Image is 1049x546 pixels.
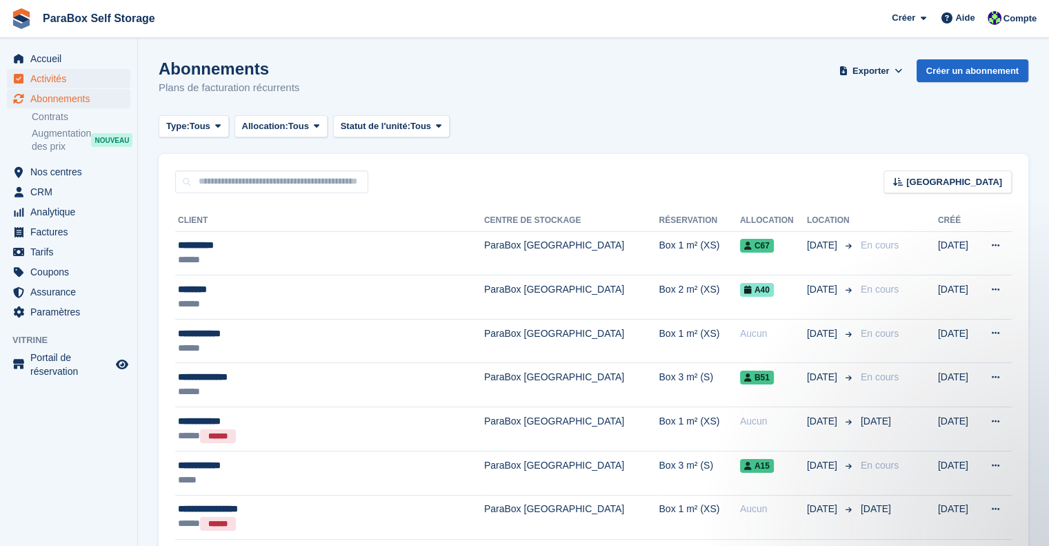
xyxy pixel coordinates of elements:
[938,451,976,496] td: [DATE]
[484,407,659,451] td: ParaBox [GEOGRAPHIC_DATA]
[740,239,774,253] span: C67
[7,202,130,222] a: menu
[30,222,113,242] span: Factures
[807,210,855,232] th: Location
[861,371,899,382] span: En cours
[30,69,113,88] span: Activités
[861,460,899,471] span: En cours
[861,416,891,427] span: [DATE]
[7,351,130,378] a: menu
[30,89,113,108] span: Abonnements
[7,302,130,322] a: menu
[659,451,739,496] td: Box 3 m² (S)
[30,282,113,302] span: Assurance
[159,80,299,96] p: Plans de facturation récurrents
[938,407,976,451] td: [DATE]
[484,231,659,275] td: ParaBox [GEOGRAPHIC_DATA]
[7,222,130,242] a: menu
[938,210,976,232] th: Créé
[659,319,739,363] td: Box 1 m² (XS)
[861,240,899,251] span: En cours
[659,210,739,232] th: Réservation
[7,162,130,182] a: menu
[30,242,113,262] span: Tarifs
[659,407,739,451] td: Box 1 m² (XS)
[12,333,137,347] span: Vitrine
[484,275,659,320] td: ParaBox [GEOGRAPHIC_DATA]
[740,502,807,516] div: Aucun
[955,11,975,25] span: Aide
[861,503,891,514] span: [DATE]
[659,275,739,320] td: Box 2 m² (XS)
[30,202,113,222] span: Analytique
[333,115,450,138] button: Statut de l'unité: Tous
[37,7,161,30] a: ParaBox Self Storage
[30,182,113,202] span: CRM
[938,275,976,320] td: [DATE]
[484,319,659,363] td: ParaBox [GEOGRAPHIC_DATA]
[484,363,659,407] td: ParaBox [GEOGRAPHIC_DATA]
[175,210,484,232] th: Client
[7,49,130,68] a: menu
[11,8,32,29] img: stora-icon-8386f47178a22dfd0bd8f6a31ec36ba5ce8667c1dd55bd0f319d3a0aa187defe.svg
[32,127,91,153] span: Augmentation des prix
[159,59,299,78] h1: Abonnements
[861,284,899,295] span: En cours
[892,11,915,25] span: Créer
[659,363,739,407] td: Box 3 m² (S)
[190,119,210,133] span: Tous
[906,175,1002,189] span: [GEOGRAPHIC_DATA]
[740,326,807,341] div: Aucun
[807,502,840,516] span: [DATE]
[288,119,309,133] span: Tous
[807,282,840,297] span: [DATE]
[234,115,328,138] button: Allocation: Tous
[484,495,659,539] td: ParaBox [GEOGRAPHIC_DATA]
[32,126,130,154] a: Augmentation des prix NOUVEAU
[166,119,190,133] span: Type:
[30,302,113,322] span: Paramètres
[740,371,774,384] span: B51
[938,363,976,407] td: [DATE]
[7,182,130,202] a: menu
[114,356,130,373] a: Boutique d'aperçu
[7,69,130,88] a: menu
[484,451,659,496] td: ParaBox [GEOGRAPHIC_DATA]
[242,119,288,133] span: Allocation:
[740,210,807,232] th: Allocation
[7,262,130,282] a: menu
[988,11,1001,25] img: Tess Bédat
[852,64,889,78] span: Exporter
[938,495,976,539] td: [DATE]
[410,119,431,133] span: Tous
[32,110,130,124] a: Contrats
[7,89,130,108] a: menu
[159,115,229,138] button: Type: Tous
[740,459,774,473] span: A15
[30,351,113,378] span: Portail de réservation
[484,210,659,232] th: Centre de stockage
[30,162,113,182] span: Nos centres
[30,49,113,68] span: Accueil
[807,414,840,429] span: [DATE]
[807,370,840,384] span: [DATE]
[7,242,130,262] a: menu
[740,283,774,297] span: A40
[917,59,1028,82] a: Créer un abonnement
[807,326,840,341] span: [DATE]
[807,458,840,473] span: [DATE]
[30,262,113,282] span: Coupons
[91,133,132,147] div: NOUVEAU
[659,231,739,275] td: Box 1 m² (XS)
[341,119,410,133] span: Statut de l'unité:
[659,495,739,539] td: Box 1 m² (XS)
[861,328,899,339] span: En cours
[1003,12,1037,26] span: Compte
[938,231,976,275] td: [DATE]
[807,238,840,253] span: [DATE]
[740,414,807,429] div: Aucun
[837,59,906,82] button: Exporter
[7,282,130,302] a: menu
[938,319,976,363] td: [DATE]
